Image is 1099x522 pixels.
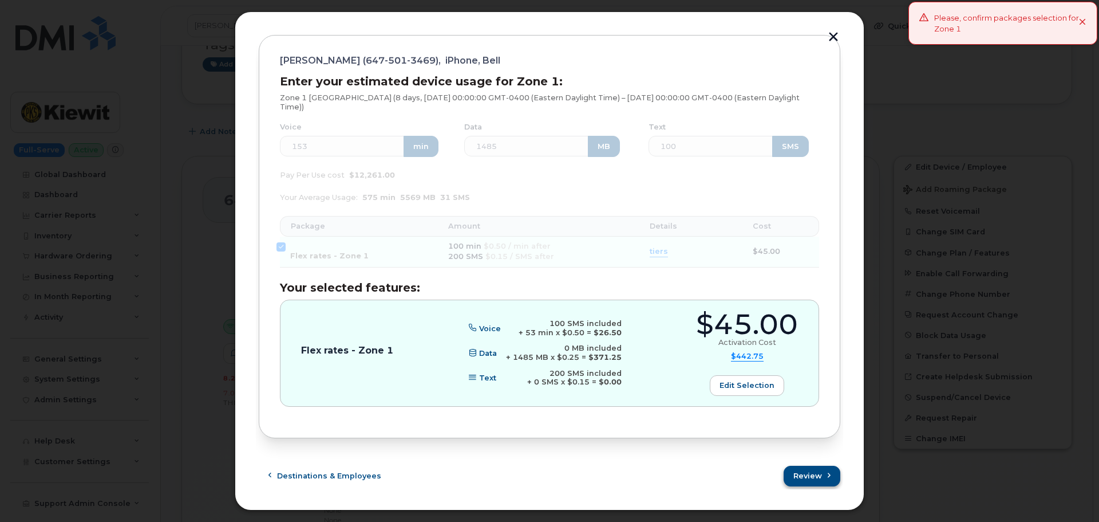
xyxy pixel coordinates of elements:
b: $0.00 [599,378,622,386]
span: + 0 SMS x [527,378,565,386]
span: $0.50 = [562,328,591,337]
button: Review [784,466,840,486]
b: $26.50 [594,328,622,337]
p: Flex rates - Zone 1 [301,346,393,355]
div: 0 MB included [506,344,622,353]
span: Voice [479,324,501,332]
button: Edit selection [710,375,784,396]
iframe: Messenger Launcher [1049,472,1090,513]
p: Zone 1 [GEOGRAPHIC_DATA] (8 days, [DATE] 00:00:00 GMT-0400 (Eastern Daylight Time) – [DATE] 00:00... [280,93,819,111]
span: Destinations & Employees [277,470,381,481]
div: 200 SMS included [527,369,622,378]
span: + 53 min x [519,328,560,337]
h3: Your selected features: [280,281,819,294]
b: $371.25 [588,353,622,362]
div: $45.00 [696,311,798,339]
div: 100 SMS included [519,319,622,328]
span: Data [479,349,497,358]
span: Edit selection [720,380,774,391]
span: $0.25 = [557,353,586,362]
span: Review [793,470,822,481]
span: + 1485 MB x [506,353,555,362]
button: Destinations & Employees [259,466,391,486]
h3: Enter your estimated device usage for Zone 1: [280,75,819,88]
span: Text [479,374,496,382]
div: Please, confirm packages selection for Zone 1 [934,13,1079,34]
span: iPhone, Bell [445,56,500,65]
summary: $442.75 [731,352,764,362]
div: Activation Cost [718,338,776,347]
span: [PERSON_NAME] (647-501-3469), [280,56,441,65]
span: $0.15 = [567,378,596,386]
